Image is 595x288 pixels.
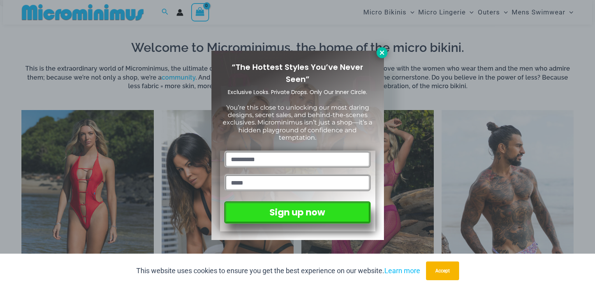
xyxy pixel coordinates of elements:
[228,88,367,96] span: Exclusive Looks. Private Drops. Only Our Inner Circle.
[426,261,459,280] button: Accept
[384,267,420,275] a: Learn more
[232,62,363,85] span: “The Hottest Styles You’ve Never Seen”
[223,104,372,141] span: You’re this close to unlocking our most daring designs, secret sales, and behind-the-scenes exclu...
[377,47,387,58] button: Close
[224,201,370,224] button: Sign up now
[136,265,420,277] p: This website uses cookies to ensure you get the best experience on our website.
